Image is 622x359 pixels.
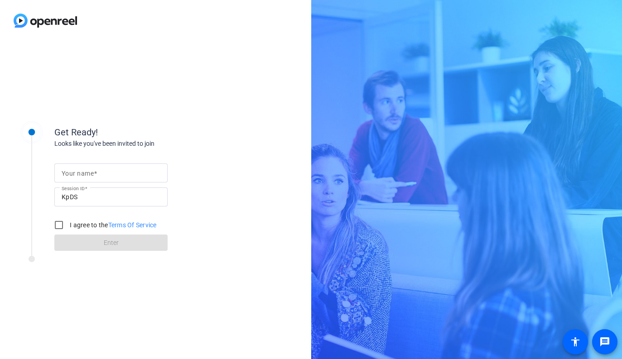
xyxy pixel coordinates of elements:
[570,336,581,347] mat-icon: accessibility
[62,186,85,191] mat-label: Session ID
[108,221,157,229] a: Terms Of Service
[54,125,236,139] div: Get Ready!
[54,139,236,148] div: Looks like you've been invited to join
[68,220,157,230] label: I agree to the
[62,170,94,177] mat-label: Your name
[599,336,610,347] mat-icon: message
